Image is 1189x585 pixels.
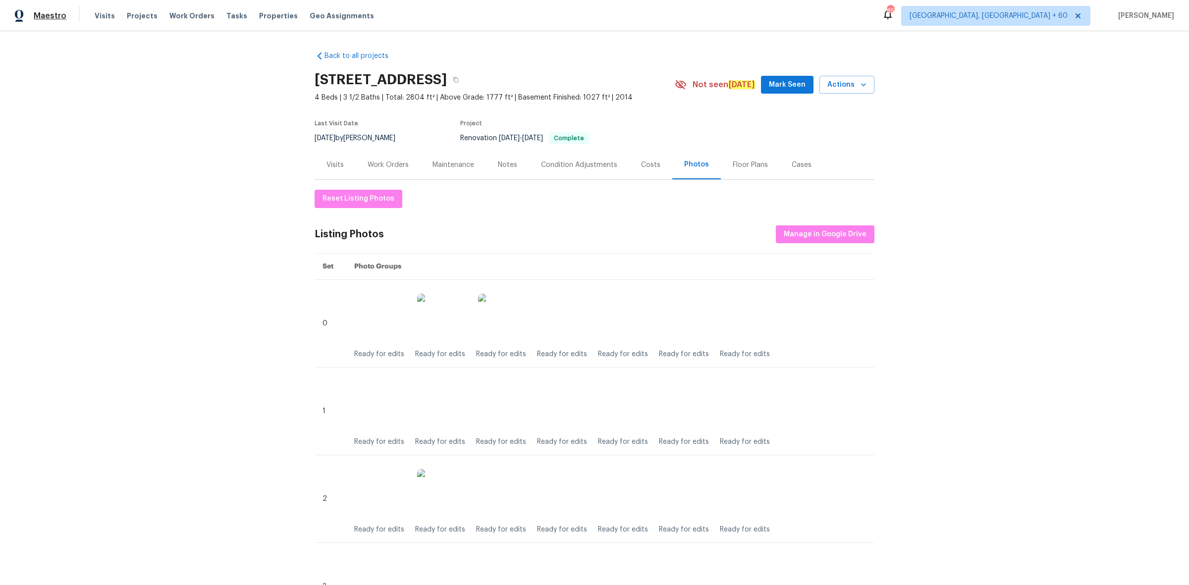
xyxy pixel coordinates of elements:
div: Ready for edits [720,525,770,534]
div: Ready for edits [537,349,587,359]
div: Maintenance [432,160,474,170]
div: Condition Adjustments [541,160,617,170]
em: [DATE] [728,80,755,89]
div: Ready for edits [720,437,770,447]
span: Projects [127,11,158,21]
div: Cases [792,160,811,170]
div: Ready for edits [537,525,587,534]
div: Ready for edits [537,437,587,447]
button: Actions [819,76,874,94]
span: Manage in Google Drive [784,228,866,241]
span: [GEOGRAPHIC_DATA], [GEOGRAPHIC_DATA] + 60 [910,11,1068,21]
span: Mark Seen [769,79,806,91]
span: Visits [95,11,115,21]
button: Copy Address [447,71,465,89]
th: Photo Groups [346,254,874,280]
div: Ready for edits [415,525,465,534]
div: Ready for edits [354,437,404,447]
div: Ready for edits [659,525,709,534]
span: Not seen [693,80,755,90]
div: Ready for edits [720,349,770,359]
span: Renovation [460,135,589,142]
span: [PERSON_NAME] [1114,11,1174,21]
span: Properties [259,11,298,21]
div: Ready for edits [598,437,648,447]
span: - [499,135,543,142]
div: by [PERSON_NAME] [315,132,407,144]
div: Ready for edits [415,349,465,359]
span: Maestro [34,11,66,21]
span: Project [460,120,482,126]
span: Complete [550,135,588,141]
div: Ready for edits [354,525,404,534]
span: [DATE] [499,135,520,142]
div: Ready for edits [659,437,709,447]
th: Set [315,254,346,280]
div: Ready for edits [598,525,648,534]
div: Work Orders [368,160,409,170]
div: Ready for edits [598,349,648,359]
td: 0 [315,280,346,368]
span: Work Orders [169,11,215,21]
span: Last Visit Date [315,120,358,126]
span: [DATE] [315,135,335,142]
div: Costs [641,160,660,170]
div: Notes [498,160,517,170]
span: [DATE] [522,135,543,142]
div: Floor Plans [733,160,768,170]
div: Listing Photos [315,229,384,239]
div: Ready for edits [415,437,465,447]
button: Reset Listing Photos [315,190,402,208]
button: Mark Seen [761,76,813,94]
span: Tasks [226,12,247,19]
button: Manage in Google Drive [776,225,874,244]
a: Back to all projects [315,51,410,61]
div: 859 [887,6,894,16]
span: Actions [827,79,866,91]
div: Ready for edits [476,437,526,447]
span: Reset Listing Photos [323,193,394,205]
div: Visits [326,160,344,170]
div: Photos [684,160,709,169]
td: 1 [315,368,346,455]
div: Ready for edits [476,349,526,359]
span: 4 Beds | 3 1/2 Baths | Total: 2804 ft² | Above Grade: 1777 ft² | Basement Finished: 1027 ft² | 2014 [315,93,675,103]
div: Ready for edits [476,525,526,534]
span: Geo Assignments [310,11,374,21]
div: Ready for edits [354,349,404,359]
h2: [STREET_ADDRESS] [315,75,447,85]
div: Ready for edits [659,349,709,359]
td: 2 [315,455,346,543]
